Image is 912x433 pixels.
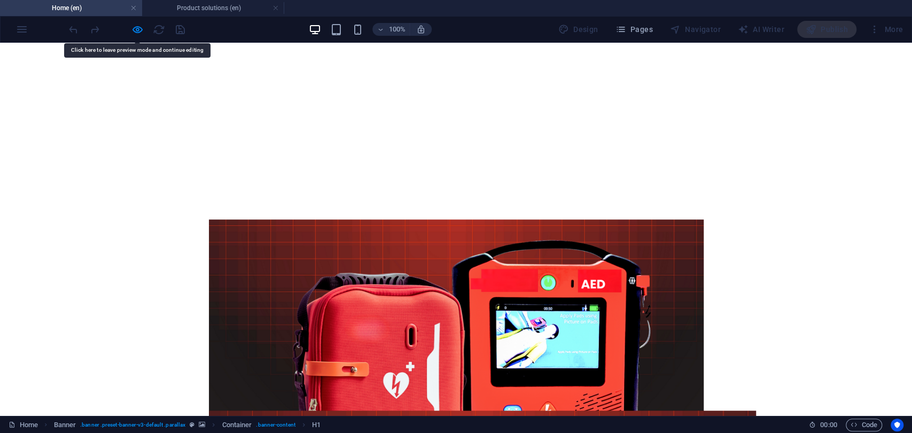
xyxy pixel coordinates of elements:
i: This element is a customizable preset [190,422,194,428]
span: 00 00 [820,419,837,431]
button: Usercentrics [891,419,903,431]
h6: Session time [809,419,837,431]
span: Click to select. Double-click to edit [312,419,321,431]
h4: Product solutions (en) [142,2,284,14]
span: Pages [615,24,652,35]
span: Click to select. Double-click to edit [222,419,252,431]
i: This element contains a background [199,422,205,428]
a: Click to cancel selection. Double-click to open Pages [9,419,38,431]
span: Code [851,419,877,431]
button: Code [846,419,882,431]
div: Design (Ctrl+Alt+Y) [554,21,603,38]
button: 100% [372,23,410,36]
span: . banner .preset-banner-v3-default .parallax [80,419,185,431]
nav: breadcrumb [54,419,321,431]
span: Click to select. Double-click to edit [54,419,76,431]
span: . banner-content [256,419,295,431]
button: Pages [611,21,657,38]
h6: 100% [388,23,406,36]
span: : [828,421,829,429]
